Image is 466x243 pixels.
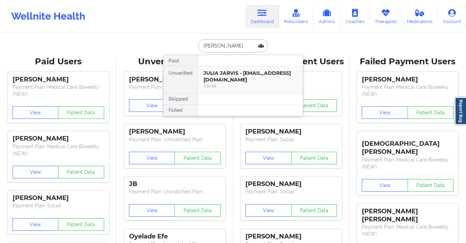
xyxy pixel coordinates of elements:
[408,179,454,192] button: Patient Data
[203,83,297,89] div: Social
[13,76,104,84] div: [PERSON_NAME]
[203,70,297,83] div: JULIA JARVIS - [EMAIL_ADDRESS][DOMAIN_NAME]
[58,106,104,119] button: Patient Data
[245,128,337,136] div: [PERSON_NAME]
[362,156,453,170] p: Payment Plan : Medical Care Biweekly (NEW)
[5,56,112,67] div: Paid Users
[291,204,337,217] button: Patient Data
[164,66,198,94] div: Unverified
[129,136,221,143] p: Payment Plan : Unmatched Plan
[362,179,408,192] button: View
[13,143,104,157] p: Payment Plan : Medical Care Biweekly (NEW)
[362,76,453,84] div: [PERSON_NAME]
[129,204,175,217] button: View
[58,218,104,231] button: Patient Data
[129,128,221,136] div: [PERSON_NAME]
[245,233,337,241] div: [PERSON_NAME]
[340,5,370,28] a: Coaches
[174,204,221,217] button: Patient Data
[13,218,59,231] button: View
[370,5,402,28] a: Therapists
[402,5,438,28] a: Medications
[13,135,104,143] div: [PERSON_NAME]
[13,166,59,178] button: View
[13,202,104,209] p: Payment Plan : Social
[129,99,175,112] button: View
[245,180,337,188] div: [PERSON_NAME]
[129,233,221,241] div: Oyelade Efe
[58,166,104,178] button: Patient Data
[354,56,461,67] div: Failed Payment Users
[164,105,198,116] div: Failed
[174,152,221,164] button: Patient Data
[13,84,104,98] p: Payment Plan : Medical Care Biweekly (NEW)
[13,106,59,119] button: View
[245,152,292,164] button: View
[362,207,453,223] div: [PERSON_NAME] [PERSON_NAME]
[164,94,198,105] div: Skipped
[408,106,454,119] button: Patient Data
[291,152,337,164] button: Patient Data
[245,5,279,28] a: Dashboard
[279,5,314,28] a: Prescribers
[362,135,453,156] div: [DEMOGRAPHIC_DATA][PERSON_NAME]
[362,106,408,119] button: View
[362,223,453,237] p: Payment Plan : Medical Care Biweekly (NEW)
[245,136,337,143] p: Payment Plan : Social
[13,194,104,202] div: [PERSON_NAME]
[121,56,228,67] div: Unverified Users
[291,99,337,112] button: Patient Data
[362,84,453,98] p: Payment Plan : Medical Care Biweekly (NEW)
[245,204,292,217] button: View
[129,76,221,84] div: [PERSON_NAME]
[129,84,221,91] p: Payment Plan : Unmatched Plan
[164,55,198,66] div: Paid
[129,188,221,195] p: Payment Plan : Unmatched Plan
[313,5,340,28] a: Admins
[438,5,466,28] a: Account
[245,188,337,195] p: Payment Plan : Social
[455,97,466,125] a: Report Bug
[129,152,175,164] button: View
[129,180,221,188] div: JB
